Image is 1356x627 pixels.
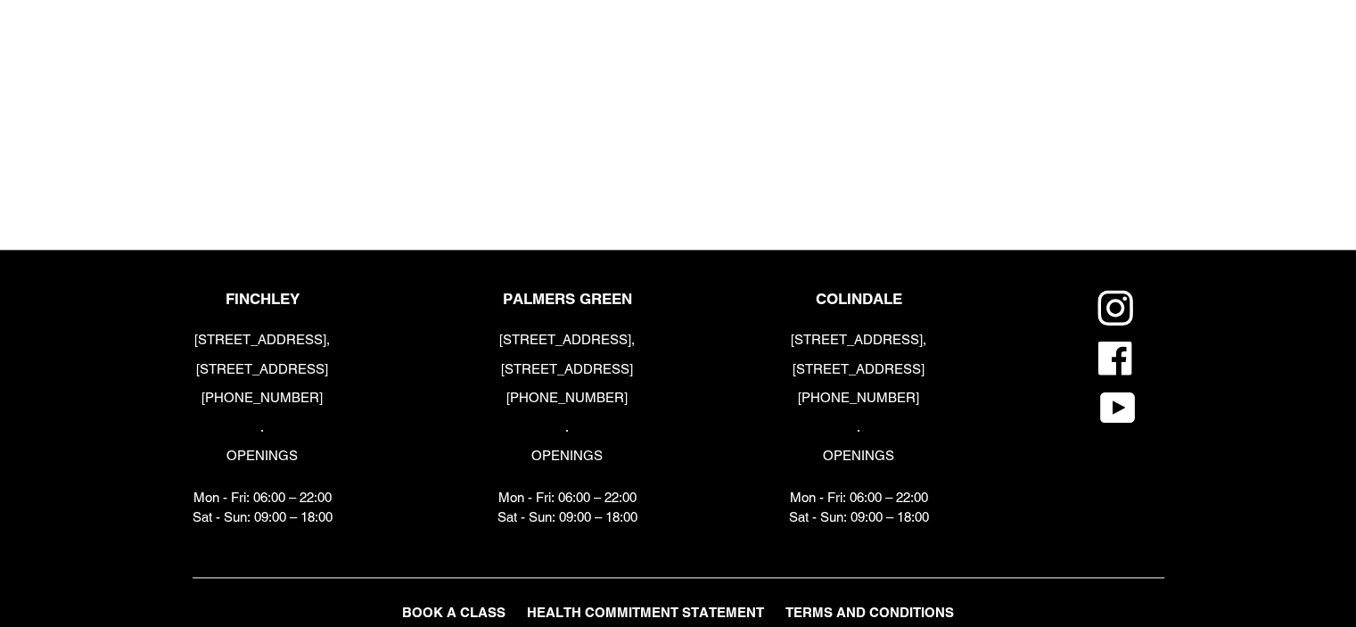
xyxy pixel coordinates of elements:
[193,330,333,351] p: [STREET_ADDRESS],
[497,359,637,380] p: [STREET_ADDRESS]
[497,290,637,308] p: PALMERS GREEN
[777,600,963,626] a: TERMS AND CONDITIONS
[497,417,637,438] p: .
[497,388,637,408] p: [PHONE_NUMBER]
[785,605,954,620] span: TERMS AND CONDITIONS
[789,488,929,528] p: Mon - Fri: 06:00 – 22:00 Sat - Sun: 09:00 – 18:00
[193,417,333,438] p: .
[789,290,929,308] p: COLINDALE
[193,488,333,528] p: Mon - Fri: 06:00 – 22:00 Sat - Sun: 09:00 – 18:00
[789,388,929,408] p: [PHONE_NUMBER]
[393,600,514,626] a: BOOK A CLASS
[193,446,333,466] p: OPENINGS
[789,330,929,351] p: [STREET_ADDRESS],
[527,605,764,620] span: HEALTH COMMITMENT STATEMENT
[193,290,333,308] p: FINCHLEY
[402,605,505,620] span: BOOK A CLASS
[518,600,773,626] a: HEALTH COMMITMENT STATEMENT
[497,330,637,351] p: [STREET_ADDRESS],
[789,417,929,438] p: .
[193,359,333,380] p: [STREET_ADDRESS]
[789,359,929,380] p: [STREET_ADDRESS]
[193,388,333,408] p: [PHONE_NUMBER]
[497,488,637,528] p: Mon - Fri: 06:00 – 22:00 Sat - Sun: 09:00 – 18:00
[497,446,637,466] p: OPENINGS
[789,446,929,466] p: OPENINGS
